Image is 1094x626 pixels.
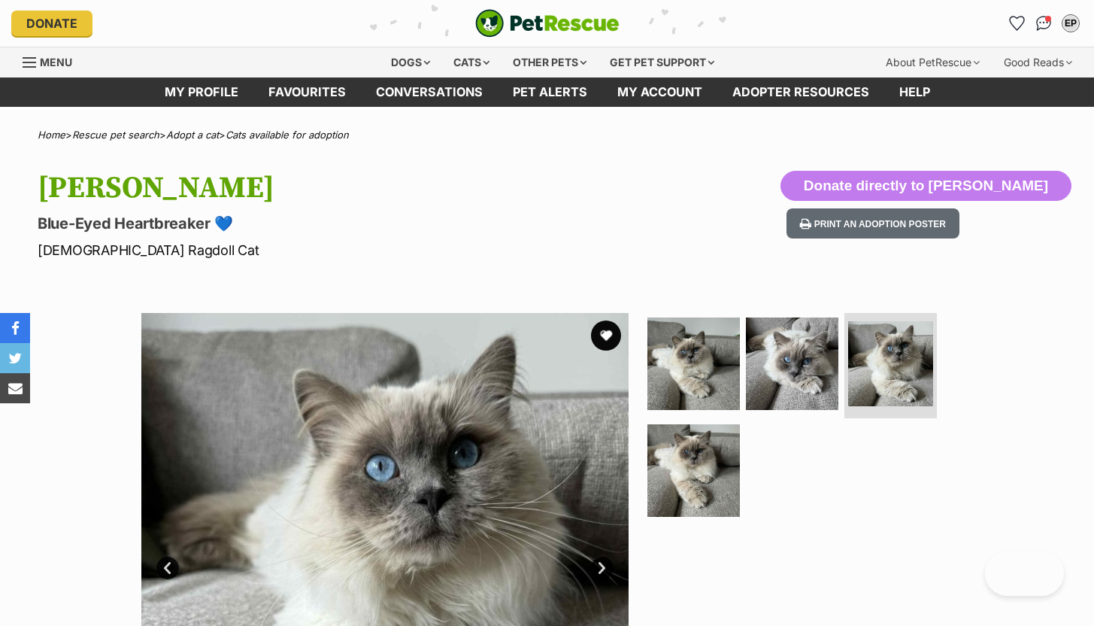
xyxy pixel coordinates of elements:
a: Favourites [253,77,361,107]
div: Get pet support [599,47,725,77]
a: Help [884,77,945,107]
img: Photo of Albert [848,321,933,406]
span: Menu [40,56,72,68]
div: Good Reads [993,47,1083,77]
a: Rescue pet search [72,129,159,141]
button: My account [1059,11,1083,35]
a: My account [602,77,717,107]
img: Photo of Albert [746,318,838,410]
iframe: Help Scout Beacon - Open [985,551,1064,596]
p: [DEMOGRAPHIC_DATA] Ragdoll Cat [38,240,667,260]
div: Dogs [380,47,441,77]
h1: [PERSON_NAME] [38,171,667,205]
a: PetRescue [475,9,620,38]
a: Menu [23,47,83,74]
a: Next [591,557,614,579]
ul: Account quick links [1005,11,1083,35]
a: Adopt a cat [166,129,219,141]
a: Conversations [1032,11,1056,35]
img: Photo of Albert [647,318,740,410]
a: Favourites [1005,11,1029,35]
a: Pet alerts [498,77,602,107]
img: Photo of Albert [647,424,740,517]
a: Prev [156,557,179,579]
a: My profile [150,77,253,107]
a: Home [38,129,65,141]
div: About PetRescue [875,47,990,77]
button: Donate directly to [PERSON_NAME] [780,171,1071,201]
a: Adopter resources [717,77,884,107]
div: EP [1063,16,1078,31]
button: Print an adoption poster [786,208,959,239]
div: Cats [443,47,500,77]
button: favourite [591,321,621,351]
a: Donate [11,11,92,36]
img: logo-cat-932fe2b9b8326f06289b0f2fb663e598f794de774fb13d1741a6617ecf9a85b4.svg [475,9,620,38]
div: Other pets [502,47,597,77]
p: Blue-Eyed Heartbreaker 💙 [38,213,667,234]
a: Cats available for adoption [226,129,349,141]
img: chat-41dd97257d64d25036548639549fe6c8038ab92f7586957e7f3b1b290dea8141.svg [1036,16,1052,31]
a: conversations [361,77,498,107]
